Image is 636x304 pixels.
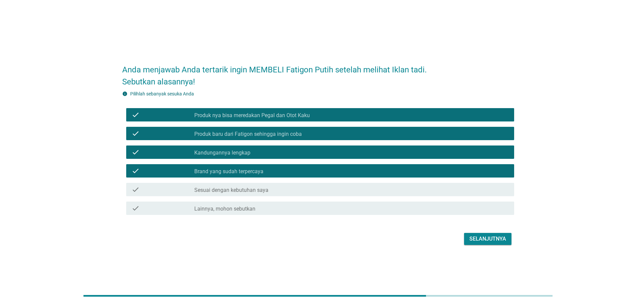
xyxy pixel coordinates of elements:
div: Selanjutnya [469,235,506,243]
label: Produk baru dari Fatigon sehingga ingin coba [194,131,302,137]
label: Lainnya, mohon sebutkan [194,206,255,212]
i: check [132,129,140,137]
i: check [132,204,140,212]
h2: Anda menjawab Anda tertarik ingin MEMBELI Fatigon Putih setelah melihat Iklan tadi. Sebutkan alas... [122,57,514,88]
i: check [132,111,140,119]
label: Kandungannya lengkap [194,149,250,156]
i: check [132,148,140,156]
label: Brand yang sudah terpercaya [194,168,263,175]
i: check [132,167,140,175]
button: Selanjutnya [464,233,511,245]
i: info [122,91,128,96]
label: Pilihlah sebanyak sesuka Anda [130,91,194,96]
i: check [132,186,140,194]
label: Sesuai dengan kebutuhan saya [194,187,268,194]
label: Produk nya bisa meredakan Pegal dan Otot Kaku [194,112,310,119]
